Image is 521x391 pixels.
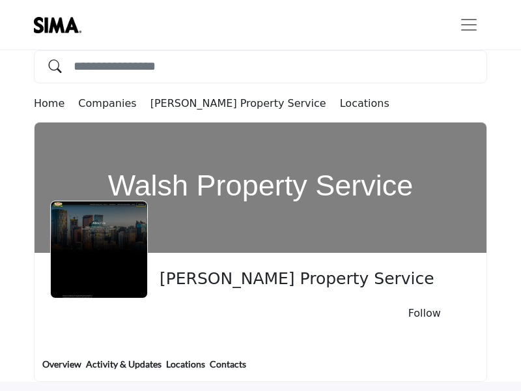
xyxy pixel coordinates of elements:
button: More details [460,311,471,317]
button: Like [372,310,382,317]
a: Home [34,97,78,109]
a: Contacts [209,357,247,381]
button: Follow [389,302,454,325]
span: Walsh Property Service [160,268,461,290]
img: site Logo [34,17,88,33]
a: Companies [78,97,150,109]
a: Activity & Updates [85,357,162,381]
a: Overview [42,357,82,381]
a: Locations [165,357,206,381]
a: Locations [330,97,389,109]
a: [PERSON_NAME] Property Service [150,97,326,109]
button: Toggle navigation [451,12,487,38]
input: Search Solutions [34,50,487,83]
